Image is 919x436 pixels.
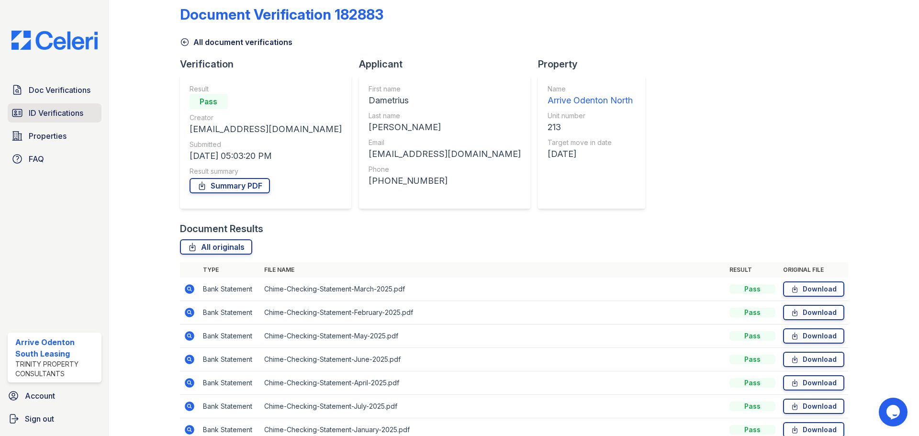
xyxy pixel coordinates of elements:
div: Pass [729,331,775,341]
td: Chime-Checking-Statement-July-2025.pdf [260,395,726,418]
th: Result [726,262,779,278]
a: Name Arrive Odenton North [548,84,633,107]
div: Arrive Odenton South Leasing [15,336,98,359]
div: Pass [729,355,775,364]
a: Download [783,375,844,391]
div: Document Verification 182883 [180,6,383,23]
div: Pass [729,308,775,317]
th: File name [260,262,726,278]
a: Properties [8,126,101,145]
div: [PHONE_NUMBER] [369,174,521,188]
div: Document Results [180,222,263,235]
a: FAQ [8,149,101,168]
td: Chime-Checking-Statement-February-2025.pdf [260,301,726,324]
img: CE_Logo_Blue-a8612792a0a2168367f1c8372b55b34899dd931a85d93a1a3d3e32e68fde9ad4.png [4,31,105,50]
a: Account [4,386,105,405]
a: Download [783,352,844,367]
a: Sign out [4,409,105,428]
td: Bank Statement [199,348,260,371]
span: ID Verifications [29,107,83,119]
span: Account [25,390,55,402]
div: Result [190,84,342,94]
a: Summary PDF [190,178,270,193]
div: Pass [729,402,775,411]
div: Target move in date [548,138,633,147]
div: Email [369,138,521,147]
td: Bank Statement [199,324,260,348]
a: All document verifications [180,36,292,48]
div: Pass [729,284,775,294]
div: Pass [729,378,775,388]
span: Doc Verifications [29,84,90,96]
td: Bank Statement [199,278,260,301]
a: Download [783,281,844,297]
td: Chime-Checking-Statement-April-2025.pdf [260,371,726,395]
td: Chime-Checking-Statement-May-2025.pdf [260,324,726,348]
div: Phone [369,165,521,174]
div: Creator [190,113,342,123]
td: Bank Statement [199,371,260,395]
div: [EMAIL_ADDRESS][DOMAIN_NAME] [369,147,521,161]
th: Original file [779,262,848,278]
div: Property [538,57,653,71]
div: First name [369,84,521,94]
div: Name [548,84,633,94]
a: Doc Verifications [8,80,101,100]
div: Result summary [190,167,342,176]
a: ID Verifications [8,103,101,123]
span: FAQ [29,153,44,165]
a: Download [783,399,844,414]
a: All originals [180,239,252,255]
span: Properties [29,130,67,142]
div: Last name [369,111,521,121]
div: Unit number [548,111,633,121]
td: Chime-Checking-Statement-June-2025.pdf [260,348,726,371]
th: Type [199,262,260,278]
a: Download [783,328,844,344]
a: Download [783,305,844,320]
div: Submitted [190,140,342,149]
div: [DATE] 05:03:20 PM [190,149,342,163]
iframe: chat widget [879,398,909,426]
div: Arrive Odenton North [548,94,633,107]
span: Sign out [25,413,54,425]
div: Dametrius [369,94,521,107]
div: Verification [180,57,359,71]
td: Bank Statement [199,395,260,418]
td: Chime-Checking-Statement-March-2025.pdf [260,278,726,301]
div: Applicant [359,57,538,71]
div: Pass [190,94,228,109]
td: Bank Statement [199,301,260,324]
div: 213 [548,121,633,134]
div: Pass [729,425,775,435]
div: [DATE] [548,147,633,161]
div: Trinity Property Consultants [15,359,98,379]
div: [PERSON_NAME] [369,121,521,134]
div: [EMAIL_ADDRESS][DOMAIN_NAME] [190,123,342,136]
